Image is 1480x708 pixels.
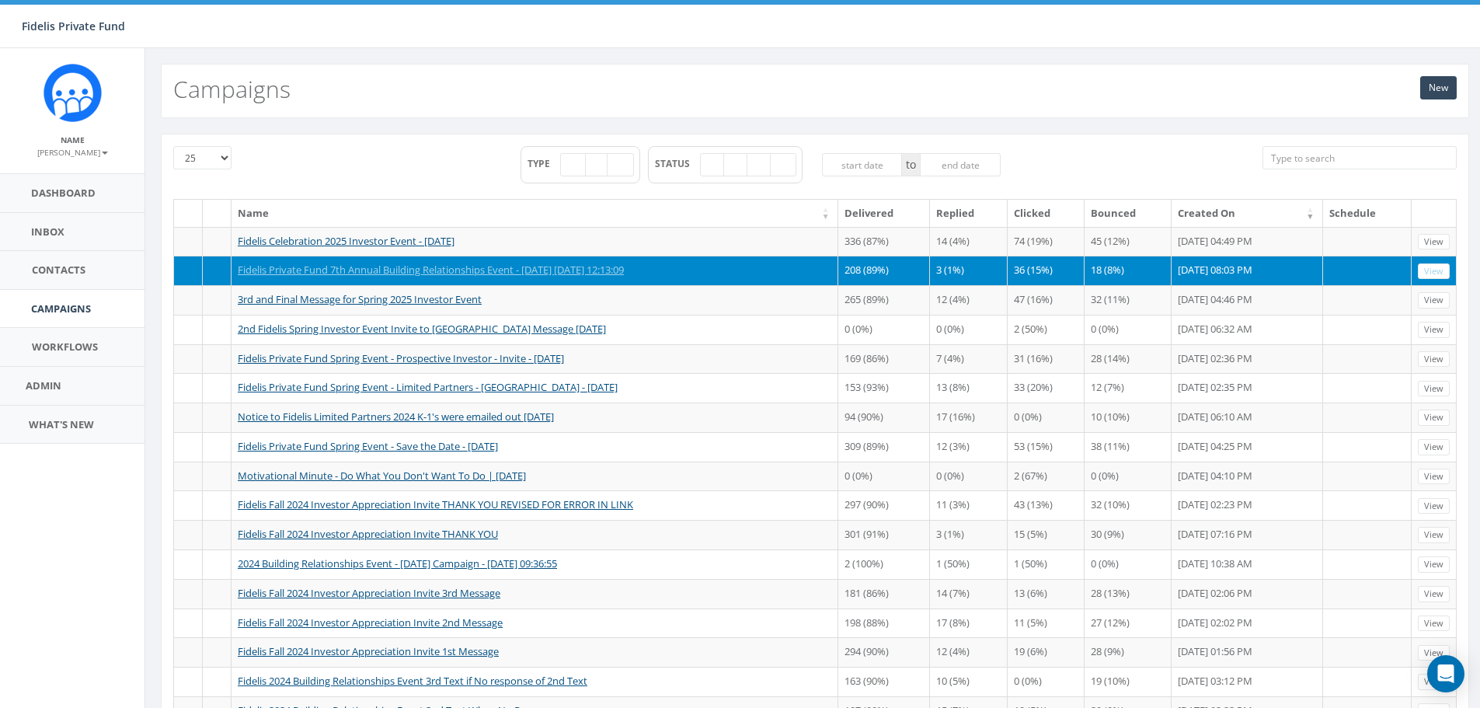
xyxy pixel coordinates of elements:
[607,153,634,176] label: Automated Message
[723,153,748,176] label: Published
[1418,292,1450,309] a: View
[1420,76,1457,99] a: New
[1172,549,1323,579] td: [DATE] 10:38 AM
[838,609,931,638] td: 198 (88%)
[655,157,701,170] span: STATUS
[238,410,554,424] a: Notice to Fidelis Limited Partners 2024 K-1's were emailed out [DATE]
[1172,344,1323,374] td: [DATE] 02:36 PM
[700,153,725,176] label: Draft
[1172,315,1323,344] td: [DATE] 06:32 AM
[930,609,1007,638] td: 17 (8%)
[183,295,193,305] i: Text SMS
[930,432,1007,462] td: 12 (3%)
[1085,579,1171,609] td: 28 (13%)
[838,373,931,403] td: 153 (93%)
[238,234,454,248] a: Fidelis Celebration 2025 Investor Event - [DATE]
[930,373,1007,403] td: 13 (8%)
[183,529,193,539] i: Text SMS
[1085,667,1171,696] td: 19 (10%)
[173,76,291,102] h2: Campaigns
[838,667,931,696] td: 163 (90%)
[183,647,193,657] i: Text SMS
[1418,322,1450,338] a: View
[838,227,931,256] td: 336 (87%)
[822,153,903,176] input: start date
[238,616,503,630] a: Fidelis Fall 2024 Investor Appreciation Invite 2nd Message
[838,490,931,520] td: 297 (90%)
[1008,637,1085,667] td: 19 (6%)
[838,462,931,491] td: 0 (0%)
[1172,403,1323,432] td: [DATE] 06:10 AM
[238,351,564,365] a: Fidelis Private Fund Spring Event - Prospective Investor - Invite - [DATE]
[238,322,606,336] a: 2nd Fidelis Spring Investor Event Invite to [GEOGRAPHIC_DATA] Message [DATE]
[732,160,740,169] i: Published
[213,382,221,392] i: Published
[838,403,931,432] td: 94 (90%)
[183,382,193,392] i: Text SMS
[1008,490,1085,520] td: 43 (13%)
[213,441,221,452] i: Published
[213,500,221,510] i: Published
[930,285,1007,315] td: 12 (4%)
[1418,410,1450,426] a: View
[1418,263,1450,280] a: View
[1172,637,1323,667] td: [DATE] 01:56 PM
[930,462,1007,491] td: 0 (0%)
[1008,200,1085,227] th: Clicked
[61,134,85,145] small: Name
[594,160,600,169] i: Ringless Voice Mail
[930,520,1007,549] td: 3 (1%)
[1418,556,1450,573] a: View
[930,403,1007,432] td: 17 (16%)
[930,549,1007,579] td: 1 (50%)
[183,500,193,510] i: Text SMS
[838,315,931,344] td: 0 (0%)
[238,380,618,394] a: Fidelis Private Fund Spring Event - Limited Partners - [GEOGRAPHIC_DATA] - [DATE]
[1172,373,1323,403] td: [DATE] 02:35 PM
[22,19,125,33] span: Fidelis Private Fund
[1172,609,1323,638] td: [DATE] 02:02 PM
[770,153,796,176] label: Archived
[213,471,221,481] i: Draft
[183,559,193,569] i: Text SMS
[1008,462,1085,491] td: 2 (67%)
[1085,227,1171,256] td: 45 (12%)
[930,344,1007,374] td: 7 (4%)
[37,145,108,159] a: [PERSON_NAME]
[930,490,1007,520] td: 11 (3%)
[1008,432,1085,462] td: 53 (15%)
[1418,616,1450,632] a: View
[183,471,193,481] i: Text SMS
[1172,432,1323,462] td: [DATE] 04:25 PM
[213,265,221,275] i: Published
[31,302,91,316] span: Campaigns
[838,579,931,609] td: 181 (86%)
[1008,344,1085,374] td: 31 (16%)
[238,586,500,600] a: Fidelis Fall 2024 Investor Appreciation Invite 3rd Message
[930,315,1007,344] td: 0 (0%)
[44,64,102,122] img: Rally_Corp_Icon.png
[930,227,1007,256] td: 14 (4%)
[213,588,221,598] i: Published
[1008,403,1085,432] td: 0 (0%)
[213,354,221,364] i: Published
[213,559,221,569] i: Published
[32,263,85,277] span: Contacts
[183,324,193,334] i: Text SMS
[183,412,193,422] i: Text SMS
[1008,609,1085,638] td: 11 (5%)
[1008,285,1085,315] td: 47 (16%)
[1172,227,1323,256] td: [DATE] 04:49 PM
[1085,549,1171,579] td: 0 (0%)
[1172,490,1323,520] td: [DATE] 02:23 PM
[238,497,633,511] a: Fidelis Fall 2024 Investor Appreciation Invite THANK YOU REVISED FOR ERROR IN LINK
[1008,579,1085,609] td: 13 (6%)
[32,340,98,354] span: Workflows
[1085,462,1171,491] td: 0 (0%)
[31,186,96,200] span: Dashboard
[1323,200,1412,227] th: Schedule
[838,256,931,285] td: 208 (89%)
[1418,674,1450,690] a: View
[838,285,931,315] td: 265 (89%)
[238,292,482,306] a: 3rd and Final Message for Spring 2025 Investor Event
